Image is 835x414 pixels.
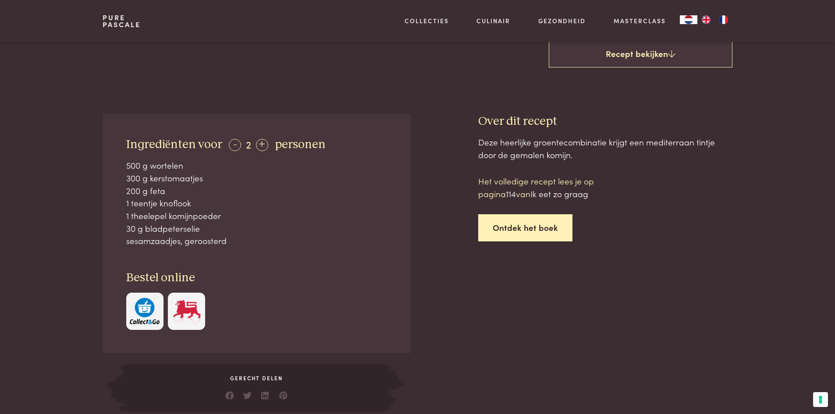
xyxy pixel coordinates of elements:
[246,137,251,151] span: 2
[126,209,387,222] div: 1 theelepel komijnpoeder
[530,188,588,199] span: Ik eet zo graag
[126,184,387,197] div: 200 g feta
[126,159,387,172] div: 500 g wortelen
[405,16,449,25] a: Collecties
[538,16,586,25] a: Gezondheid
[130,374,383,382] span: Gerecht delen
[256,139,268,151] div: +
[103,14,141,28] a: PurePascale
[126,270,387,286] h3: Bestel online
[172,298,202,325] img: Delhaize
[126,172,387,184] div: 300 g kerstomaatjes
[478,114,732,129] h3: Over dit recept
[697,15,715,24] a: EN
[813,392,828,407] button: Uw voorkeuren voor toestemming voor trackingtechnologieën
[478,136,732,161] div: Deze heerlijke groentecombinatie krijgt een mediterraan tintje door de gemalen komijn.
[478,214,572,242] a: Ontdek het boek
[680,15,697,24] div: Language
[715,15,732,24] a: FR
[126,222,387,235] div: 30 g bladpeterselie
[478,175,627,200] p: Het volledige recept lees je op pagina van
[697,15,732,24] ul: Language list
[126,138,222,151] span: Ingrediënten voor
[614,16,666,25] a: Masterclass
[229,139,241,151] div: -
[275,138,326,151] span: personen
[476,16,510,25] a: Culinair
[680,15,697,24] a: NL
[126,234,387,247] div: sesamzaadjes, geroosterd
[126,197,387,209] div: 1 teentje knoflook
[130,298,160,325] img: c308188babc36a3a401bcb5cb7e020f4d5ab42f7cacd8327e500463a43eeb86c.svg
[680,15,732,24] aside: Language selected: Nederlands
[506,188,516,199] span: 114
[549,40,732,68] a: Recept bekijken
